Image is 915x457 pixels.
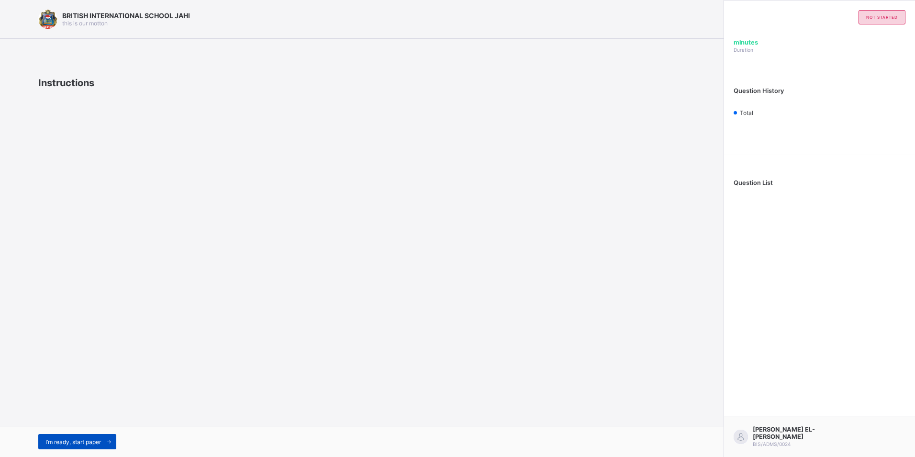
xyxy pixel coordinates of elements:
span: not started [866,15,898,20]
span: Total [740,109,753,116]
span: this is our motton [62,20,108,27]
span: BIS/ADMS/0024 [753,441,791,447]
span: Question History [734,87,784,94]
span: Duration [734,47,753,53]
span: BRITISH INTERNATIONAL SCHOOL JAHI [62,11,190,20]
span: Instructions [38,77,94,89]
span: [PERSON_NAME] EL-[PERSON_NAME] [753,426,837,440]
span: I’m ready, start paper [45,438,101,446]
span: Question List [734,179,773,186]
span: minutes [734,39,758,46]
